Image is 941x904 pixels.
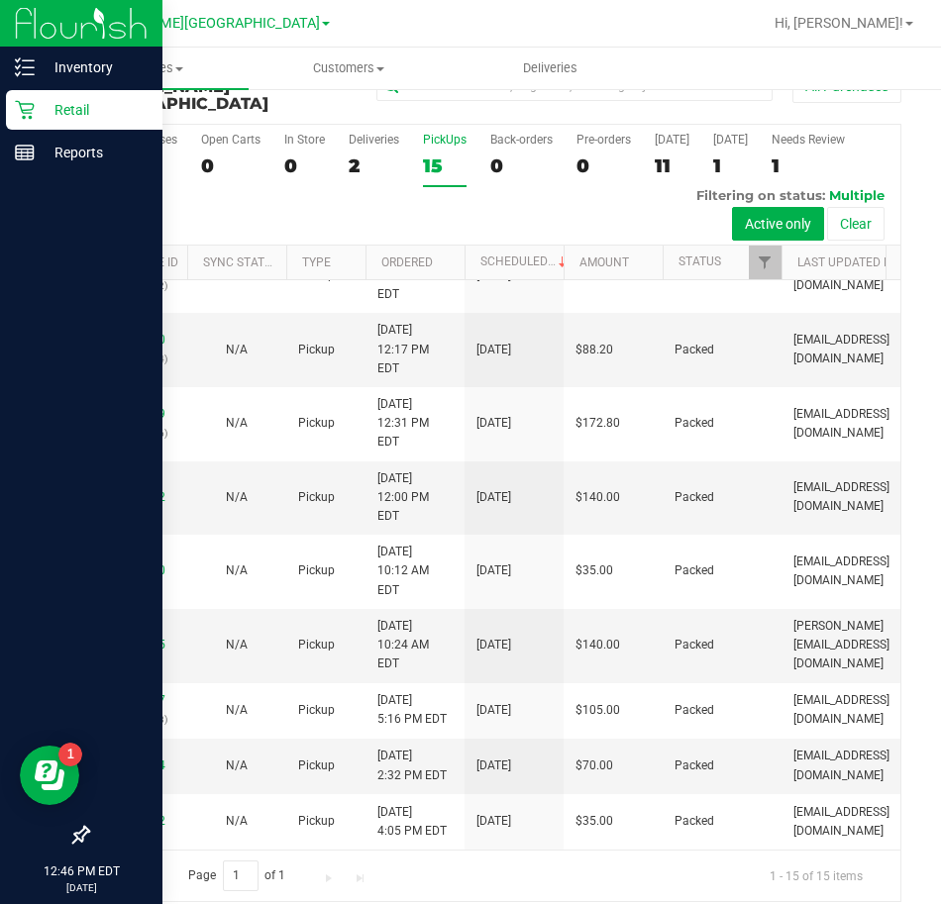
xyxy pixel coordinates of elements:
span: Pickup [298,636,335,654]
a: Customers [249,48,450,89]
div: 0 [284,154,325,177]
input: 1 [223,860,259,891]
span: 1 - 15 of 15 items [754,860,879,890]
span: Packed [675,341,714,359]
span: [DATE] [476,812,511,831]
span: [DATE] 10:24 AM EDT [377,617,453,674]
span: [DATE] [476,414,511,433]
div: 0 [201,154,261,177]
p: Inventory [35,55,154,79]
span: Packed [675,414,714,433]
span: [DATE] 12:17 PM EDT [377,321,453,378]
span: $88.20 [575,341,613,359]
span: Not Applicable [226,343,248,356]
span: Not Applicable [226,703,248,717]
span: $172.80 [575,414,620,433]
span: Not Applicable [226,638,248,652]
span: Page of 1 [171,860,302,891]
span: [DATE] [476,701,511,720]
span: Pickup [298,701,335,720]
span: [DATE] [476,756,511,775]
span: [DATE] 2:32 PM EDT [377,747,447,784]
span: Hi, [PERSON_NAME]! [775,15,903,31]
div: Back-orders [490,133,553,147]
iframe: Resource center unread badge [58,743,82,766]
div: 15 [423,154,467,177]
span: Customers [250,59,449,77]
span: Not Applicable [226,563,248,577]
button: N/A [226,341,248,359]
span: Not Applicable [226,416,248,430]
span: Multiple [829,187,885,203]
button: N/A [226,636,248,654]
div: 11 [655,154,689,177]
span: Pickup [298,341,335,359]
button: N/A [226,756,248,775]
p: [DATE] [9,880,154,895]
span: Pickup [298,414,335,433]
button: Active only [732,207,824,241]
inline-svg: Reports [15,143,35,162]
a: Type [302,255,331,269]
div: Deliveries [349,133,399,147]
span: $35.00 [575,812,613,831]
span: [DATE] 4:05 PM EDT [377,803,447,841]
span: [DATE] [476,488,511,507]
div: Needs Review [772,133,845,147]
span: $35.00 [575,561,613,580]
a: Filter [749,246,782,279]
span: Not Applicable [226,490,248,504]
div: Pre-orders [576,133,631,147]
a: Amount [579,255,629,269]
span: [DATE] [476,561,511,580]
div: 1 [772,154,845,177]
span: $140.00 [575,488,620,507]
a: Sync Status [203,255,279,269]
div: 0 [490,154,553,177]
span: Packed [675,756,714,775]
a: Deliveries [450,48,651,89]
span: Pickup [298,756,335,775]
span: Pickup [298,488,335,507]
span: Packed [675,636,714,654]
button: N/A [226,414,248,433]
button: N/A [226,812,248,831]
button: Clear [827,207,885,241]
span: [PERSON_NAME][GEOGRAPHIC_DATA] [75,15,320,32]
iframe: Resource center [20,746,79,805]
span: [DATE] 12:31 PM EDT [377,395,453,452]
span: [DATE] 10:12 AM EDT [377,543,453,600]
button: N/A [226,488,248,507]
span: [DATE] [476,341,511,359]
div: Open Carts [201,133,261,147]
div: 0 [576,154,631,177]
div: PickUps [423,133,467,147]
inline-svg: Inventory [15,57,35,77]
span: Pickup [298,812,335,831]
span: Not Applicable [226,814,248,828]
span: Packed [675,701,714,720]
span: Packed [675,488,714,507]
span: [PERSON_NAME][GEOGRAPHIC_DATA] [87,77,268,114]
span: Not Applicable [226,758,248,772]
span: Packed [675,561,714,580]
div: [DATE] [713,133,748,147]
p: Reports [35,141,154,164]
a: Last Updated By [797,255,897,269]
span: [DATE] 5:16 PM EDT [377,691,447,729]
a: Status [679,254,721,268]
p: Retail [35,98,154,122]
span: $140.00 [575,636,620,654]
span: Deliveries [496,59,604,77]
inline-svg: Retail [15,100,35,120]
div: In Store [284,133,325,147]
button: N/A [226,701,248,720]
span: $105.00 [575,701,620,720]
a: Scheduled [480,254,571,268]
span: Filtering on status: [696,187,825,203]
span: Packed [675,812,714,831]
div: 1 [713,154,748,177]
button: N/A [226,561,248,580]
div: [DATE] [655,133,689,147]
